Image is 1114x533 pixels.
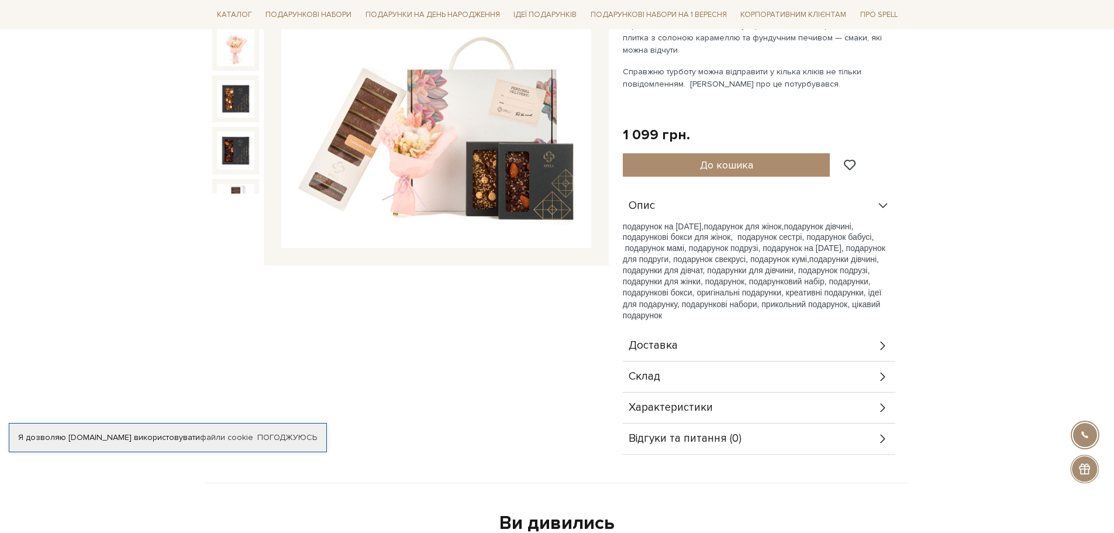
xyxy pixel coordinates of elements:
img: Подарунок Розцвіт [217,28,254,66]
div: 1 099 грн. [623,126,690,144]
div: Я дозволяю [DOMAIN_NAME] використовувати [9,432,326,443]
span: подарунок на [DATE], [623,222,704,231]
a: Погоджуюсь [257,432,317,443]
span: Характеристики [629,403,713,413]
a: Каталог [212,6,257,24]
a: Про Spell [856,6,902,24]
span: Склад [629,372,660,382]
span: Опис [629,201,655,211]
span: подарунок дівчині, подарункові бокси для жінок, подарунок сестрі, подарунок бабусі, подарунок мам... [623,222,885,264]
a: Подарункові набори [261,6,356,24]
span: подарунки дівчині, подарунки для дівчат, подарунки для дівчини, подарунок подрузі, подарунки для ... [623,255,882,320]
a: файли cookie [200,432,253,442]
p: Справжню турботу можна відправити у кілька кліків не тільки повідомленням. [PERSON_NAME] про це п... [623,66,897,90]
button: До кошика [623,153,830,177]
a: Ідеї подарунків [509,6,581,24]
a: Корпоративним клієнтам [736,5,851,25]
img: Подарунок Розцвіт [217,80,254,118]
a: Подарунки на День народження [361,6,505,24]
a: Подарункові набори на 1 Вересня [586,5,732,25]
img: Подарунок Розцвіт [217,132,254,169]
img: Подарунок Розцвіт [217,184,254,221]
span: подарунок для жінок, [703,222,784,231]
span: Доставка [629,341,678,351]
span: До кошика [700,159,753,171]
span: Відгуки та питання (0) [629,434,741,444]
p: Справжній букет сухоцвіть та плитка з шоколадною карамеллю та карамелізованим мигдалем. Цукерки з... [623,7,897,56]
